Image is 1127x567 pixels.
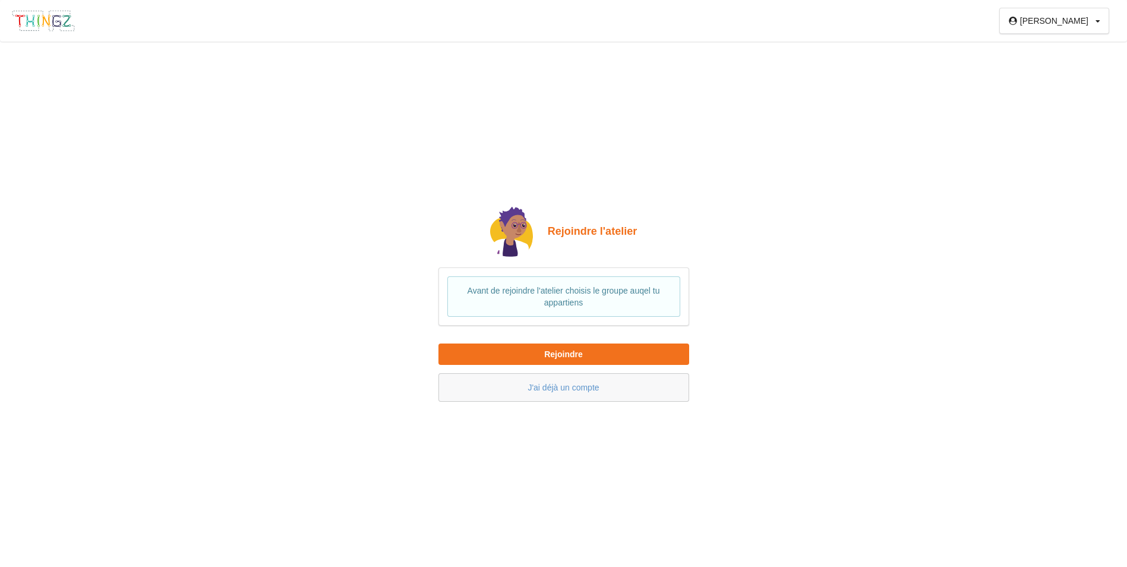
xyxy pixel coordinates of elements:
[490,207,533,259] img: doc.svg
[11,10,75,32] img: thingz_logo.png
[438,205,689,259] div: Rejoindre l'atelier
[438,344,689,365] button: Rejoindre
[460,285,668,308] p: Avant de rejoindre l'atelier choisis le groupe auqel tu appartiens
[1020,17,1088,25] div: [PERSON_NAME]
[528,383,599,392] a: J'ai déjà un compte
